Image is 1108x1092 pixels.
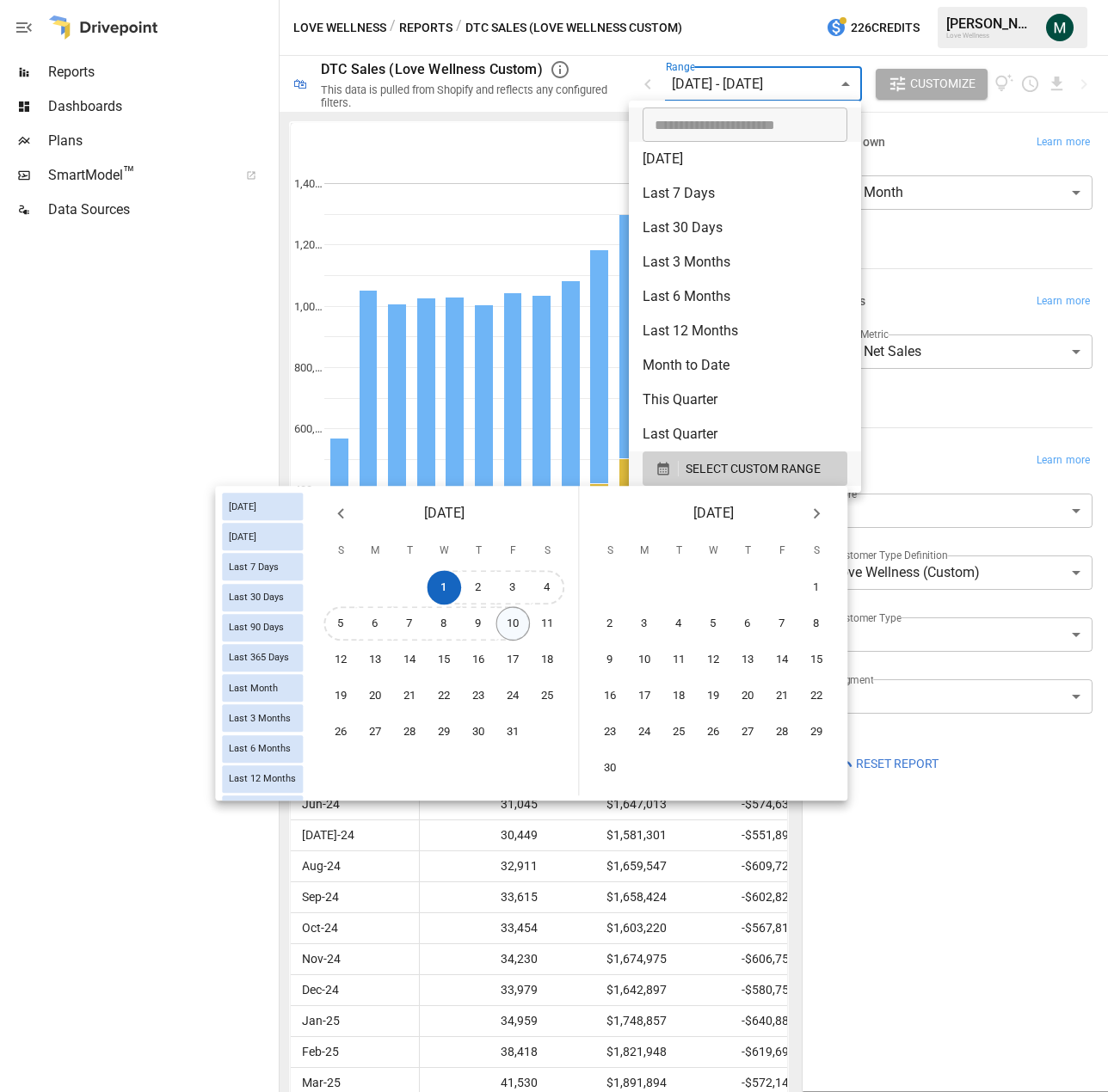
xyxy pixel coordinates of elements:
[462,643,496,678] button: 16
[324,643,359,678] button: 12
[324,607,359,641] button: 5
[766,679,800,714] button: 21
[628,607,662,641] button: 3
[222,592,291,603] span: Last 30 Days
[629,534,660,568] span: Monday
[393,715,428,750] button: 28
[531,643,565,678] button: 18
[531,607,565,641] button: 11
[222,561,286,573] span: Last 7 Days
[496,643,531,678] button: 17
[766,715,800,750] button: 28
[222,524,303,551] div: [DATE]
[662,643,697,678] button: 11
[766,607,800,641] button: 7
[222,683,285,694] span: Last Month
[222,501,263,512] span: [DATE]
[325,534,356,568] span: Sunday
[428,643,462,678] button: 15
[628,643,662,678] button: 10
[628,679,662,714] button: 17
[428,571,462,605] button: 1
[532,534,563,568] span: Saturday
[222,554,303,581] div: Last 7 Days
[629,383,861,417] li: This Quarter
[497,534,528,568] span: Friday
[496,571,531,605] button: 3
[222,644,303,672] div: Last 365 Days
[222,735,303,763] div: Last 6 Months
[594,715,628,750] button: 23
[686,458,821,480] span: SELECT CUSTOM RANGE
[222,584,303,611] div: Last 30 Days
[800,679,834,714] button: 22
[697,643,731,678] button: 12
[462,679,496,714] button: 23
[801,534,832,568] span: Saturday
[731,715,766,750] button: 27
[629,279,861,314] li: Last 6 Months
[697,607,731,641] button: 5
[222,765,303,793] div: Last 12 Months
[594,607,628,641] button: 2
[800,607,834,641] button: 8
[428,534,459,568] span: Wednesday
[462,607,496,641] button: 9
[663,534,694,568] span: Tuesday
[222,493,303,520] div: [DATE]
[428,715,462,750] button: 29
[698,534,729,568] span: Wednesday
[222,674,303,702] div: Last Month
[222,705,303,733] div: Last 3 Months
[643,451,847,486] button: SELECT CUSTOM RANGE
[324,679,359,714] button: 19
[359,679,393,714] button: 20
[697,679,731,714] button: 19
[662,679,697,714] button: 18
[222,623,291,634] span: Last 90 Days
[428,679,462,714] button: 22
[629,211,861,245] li: Last 30 Days
[222,531,263,543] span: [DATE]
[594,643,628,678] button: 9
[424,501,465,525] span: [DATE]
[462,571,496,605] button: 2
[731,607,766,641] button: 6
[732,534,763,568] span: Thursday
[629,142,861,176] li: [DATE]
[359,715,393,750] button: 27
[628,715,662,750] button: 24
[594,752,628,786] button: 30
[800,571,834,605] button: 1
[222,743,298,754] span: Last 6 Months
[731,643,766,678] button: 13
[496,679,531,714] button: 24
[531,571,565,605] button: 4
[594,534,625,568] span: Sunday
[359,607,393,641] button: 6
[324,715,359,750] button: 26
[496,715,531,750] button: 31
[462,715,496,750] button: 30
[693,501,734,525] span: [DATE]
[393,607,428,641] button: 7
[360,534,391,568] span: Monday
[766,643,800,678] button: 14
[629,245,861,279] li: Last 3 Months
[662,715,697,750] button: 25
[629,417,861,451] li: Last Quarter
[323,496,358,531] button: Previous month
[463,534,494,568] span: Thursday
[629,176,861,211] li: Last 7 Days
[731,679,766,714] button: 20
[222,653,296,664] span: Last 365 Days
[799,496,834,531] button: Next month
[428,607,462,641] button: 8
[393,679,428,714] button: 21
[594,679,628,714] button: 16
[629,314,861,348] li: Last 12 Months
[222,614,303,641] div: Last 90 Days
[222,774,303,785] span: Last 12 Months
[697,715,731,750] button: 26
[393,643,428,678] button: 14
